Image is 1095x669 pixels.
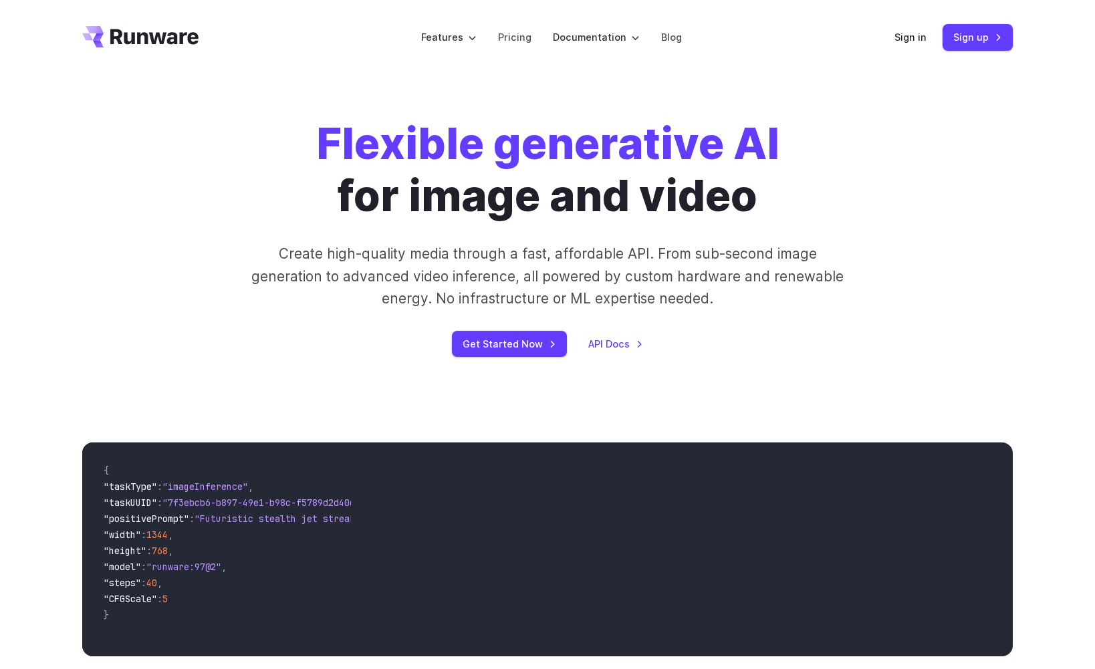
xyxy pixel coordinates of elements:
span: : [141,529,146,541]
a: API Docs [588,336,643,352]
span: 1344 [146,529,168,541]
span: : [157,481,162,493]
span: "CFGScale" [104,593,157,605]
span: "7f3ebcb6-b897-49e1-b98c-f5789d2d40d7" [162,497,366,509]
a: Sign in [894,29,927,45]
span: "width" [104,529,141,541]
a: Sign up [943,24,1013,50]
span: : [157,593,162,605]
span: } [104,609,109,621]
span: 5 [162,593,168,605]
h1: for image and video [316,118,779,221]
span: "imageInference" [162,481,248,493]
span: "taskType" [104,481,157,493]
span: : [141,577,146,589]
span: , [168,545,173,557]
span: { [104,464,109,477]
span: "runware:97@2" [146,561,221,573]
span: 40 [146,577,157,589]
p: Create high-quality media through a fast, affordable API. From sub-second image generation to adv... [250,243,846,309]
span: : [141,561,146,573]
a: Blog [661,29,682,45]
span: , [221,561,227,573]
span: , [248,481,253,493]
span: "model" [104,561,141,573]
label: Documentation [553,29,640,45]
a: Go to / [82,26,199,47]
span: "Futuristic stealth jet streaking through a neon-lit cityscape with glowing purple exhaust" [195,513,681,525]
span: "steps" [104,577,141,589]
a: Pricing [498,29,531,45]
span: 768 [152,545,168,557]
strong: Flexible generative AI [316,117,779,170]
span: : [157,497,162,509]
span: : [146,545,152,557]
a: Get Started Now [452,331,567,357]
label: Features [421,29,477,45]
span: "height" [104,545,146,557]
span: : [189,513,195,525]
span: , [168,529,173,541]
span: "positivePrompt" [104,513,189,525]
span: , [157,577,162,589]
span: "taskUUID" [104,497,157,509]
